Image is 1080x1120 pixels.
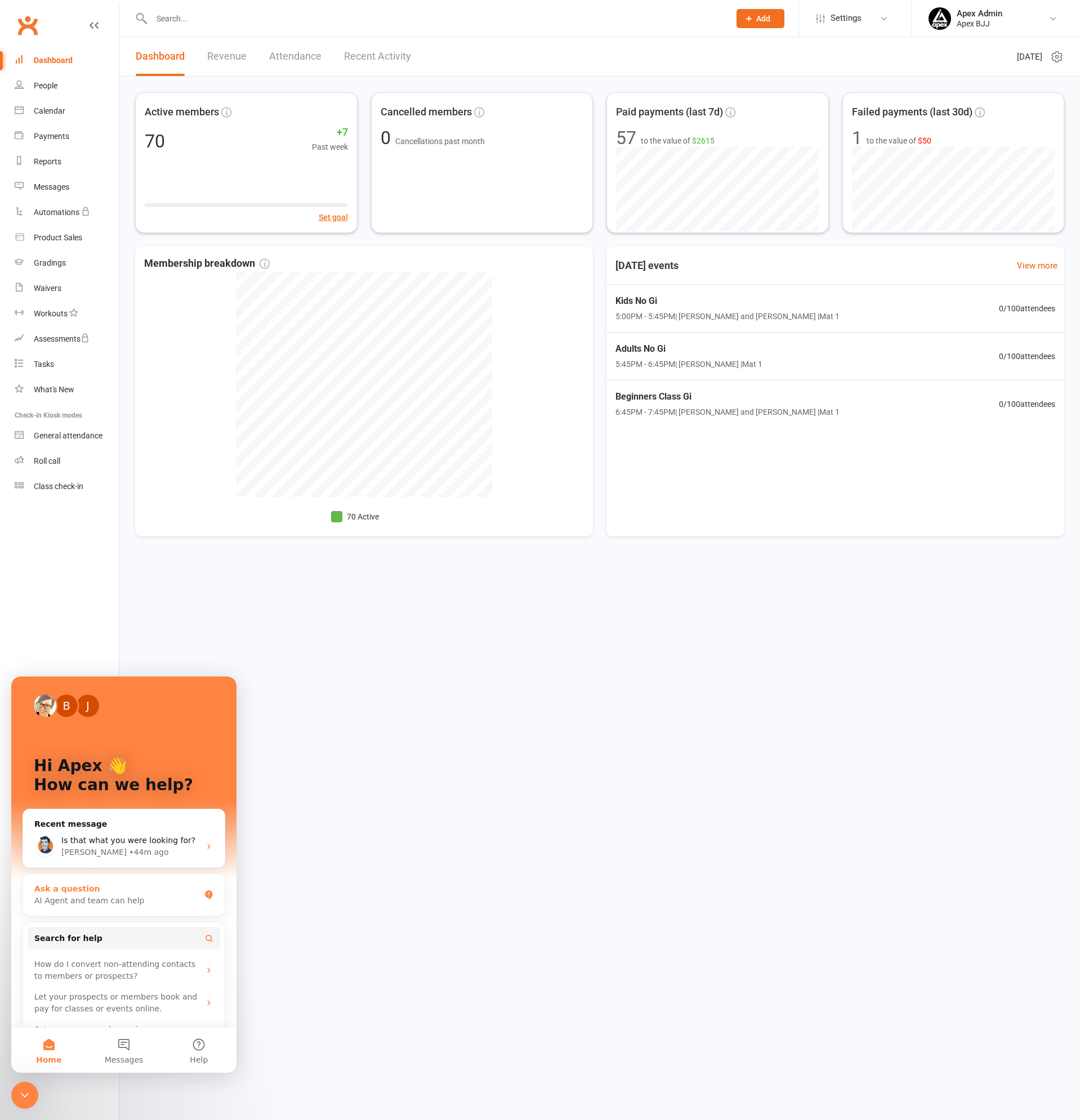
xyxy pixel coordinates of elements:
[14,11,42,39] a: Clubworx
[756,14,770,23] span: Add
[145,104,219,120] span: Active members
[15,352,119,377] a: Tasks
[641,135,715,147] span: to the value of
[34,258,66,267] div: Gradings
[15,301,119,326] a: Workouts
[11,1082,38,1109] iframe: Intercom live chat
[867,135,931,147] span: to the value of
[1017,259,1057,272] a: View more
[999,350,1055,362] span: 0 / 100 attendees
[737,9,784,28] button: Add
[34,56,73,65] div: Dashboard
[957,19,1002,29] div: Apex BJJ
[207,37,247,76] a: Revenue
[34,482,83,491] div: Class check-in
[852,129,862,147] div: 1
[15,124,119,149] a: Payments
[34,233,82,242] div: Product Sales
[615,342,762,356] span: Adults No Gi
[144,256,270,272] span: Membership breakdown
[34,431,102,440] div: General attendance
[344,37,411,76] a: Recent Activity
[395,137,485,146] span: Cancellations past month
[831,6,862,31] span: Settings
[852,104,972,120] span: Failed payments (last 30d)
[15,423,119,449] a: General attendance kiosk mode
[34,334,90,343] div: Assessments
[957,8,1002,19] div: Apex Admin
[15,225,119,250] a: Product Sales
[15,449,119,474] a: Roll call
[15,200,119,225] a: Automations
[381,104,472,120] span: Cancelled members
[312,141,348,153] span: Past week
[615,406,840,418] span: 6:45PM - 7:45PM | [PERSON_NAME] and [PERSON_NAME] | Mat 1
[34,182,69,191] div: Messages
[15,98,119,124] a: Calendar
[615,310,840,322] span: 5:00PM - 5:45PM | [PERSON_NAME] and [PERSON_NAME] | Mat 1
[15,326,119,352] a: Assessments
[616,129,636,147] div: 57
[34,81,57,90] div: People
[15,474,119,499] a: Class kiosk mode
[136,37,185,76] a: Dashboard
[606,256,688,276] h3: [DATE] events
[34,157,61,166] div: Reports
[615,389,840,404] span: Beginners Class Gi
[269,37,322,76] a: Attendance
[34,132,69,141] div: Payments
[34,284,61,293] div: Waivers
[331,510,379,523] li: 70 Active
[145,132,165,150] div: 70
[999,398,1055,410] span: 0 / 100 attendees
[381,127,395,149] span: 0
[34,106,65,115] div: Calendar
[929,7,951,30] img: thumb_image1745496852.png
[312,124,348,141] span: +7
[15,377,119,402] a: What's New
[692,136,715,145] span: $2615
[15,149,119,174] a: Reports
[615,358,762,370] span: 5:45PM - 6:45PM | [PERSON_NAME] | Mat 1
[1017,50,1042,64] span: [DATE]
[11,677,236,1073] iframe: Intercom live chat
[148,11,722,26] input: Search...
[918,136,931,145] span: $50
[319,211,348,223] button: Set goal
[616,104,723,120] span: Paid payments (last 7d)
[15,48,119,73] a: Dashboard
[34,208,79,217] div: Automations
[15,174,119,200] a: Messages
[999,302,1055,315] span: 0 / 100 attendees
[15,250,119,276] a: Gradings
[34,360,54,369] div: Tasks
[34,309,68,318] div: Workouts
